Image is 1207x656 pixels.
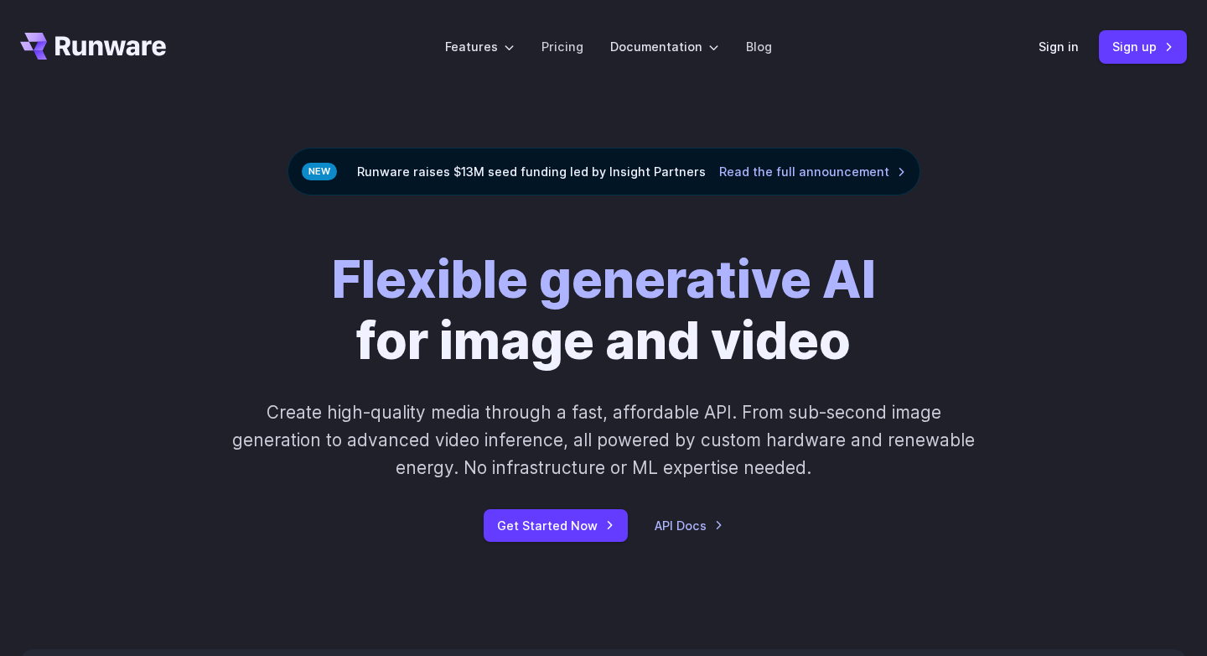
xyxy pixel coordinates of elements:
a: API Docs [655,516,723,535]
strong: Flexible generative AI [332,248,876,310]
a: Sign in [1039,37,1079,56]
a: Read the full announcement [719,162,906,181]
a: Go to / [20,33,166,60]
div: Runware raises $13M seed funding led by Insight Partners [288,148,920,195]
label: Features [445,37,515,56]
h1: for image and video [332,249,876,372]
a: Blog [746,37,772,56]
p: Create high-quality media through a fast, affordable API. From sub-second image generation to adv... [231,398,977,482]
a: Pricing [541,37,583,56]
label: Documentation [610,37,719,56]
a: Sign up [1099,30,1187,63]
a: Get Started Now [484,509,628,542]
